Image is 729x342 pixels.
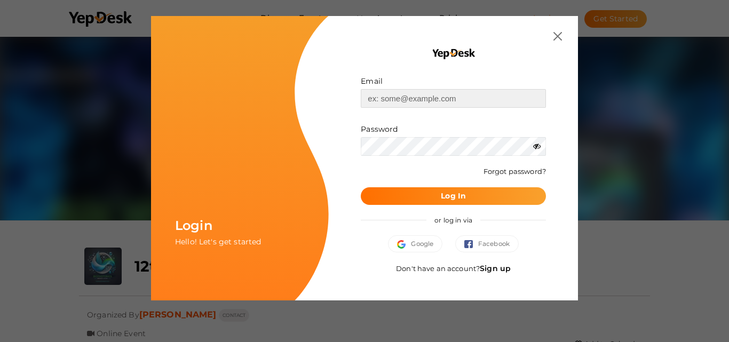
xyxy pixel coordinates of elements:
span: Google [397,238,433,249]
input: ex: some@example.com [361,89,546,108]
a: Sign up [480,264,511,273]
span: Facebook [464,238,510,249]
span: or log in via [426,208,480,232]
button: Facebook [455,235,519,252]
img: google.svg [397,240,411,249]
span: Don't have an account? [396,264,511,273]
button: Google [388,235,442,252]
img: close.svg [553,32,562,41]
b: Log In [441,191,466,201]
label: Email [361,76,383,86]
button: Log In [361,187,546,205]
img: facebook.svg [464,240,478,249]
span: Login [175,218,212,233]
img: YEP_black_cropped.png [431,48,476,60]
label: Password [361,124,398,134]
span: Hello! Let's get started [175,237,261,246]
a: Forgot password? [484,167,546,176]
